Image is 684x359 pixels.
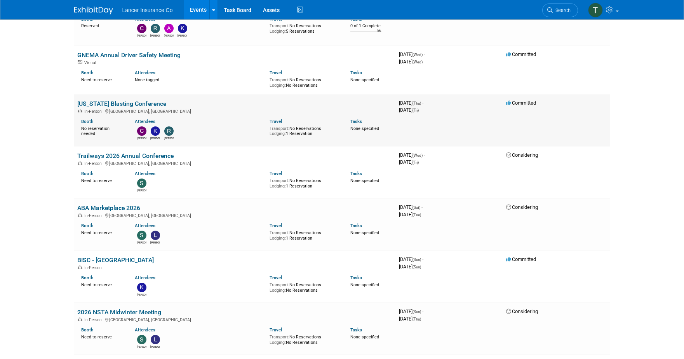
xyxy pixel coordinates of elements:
div: Reserved [81,22,124,29]
span: In-Person [84,317,104,322]
a: BISC - [GEOGRAPHIC_DATA] [77,256,154,264]
span: (Sat) [412,205,420,210]
a: 2026 NSTA Midwinter Meeting [77,308,161,316]
a: Travel [270,275,282,280]
img: Leslie Neverson-Drake [151,335,160,344]
span: - [422,256,423,262]
span: Committed [506,100,536,106]
div: No Reservations 1 Reservation [270,124,339,137]
div: No Reservations No Reservations [270,333,339,345]
a: Travel [270,223,282,228]
a: Travel [270,119,282,124]
a: Booth [81,171,93,176]
a: Travel [270,327,282,333]
img: Steven O'Shea [137,179,146,188]
span: (Wed) [412,60,423,64]
div: Kim Castle [178,33,187,38]
img: Andy Miller [164,24,174,33]
a: Booth [81,223,93,228]
span: [DATE] [399,308,423,314]
a: GNEMA Annual Driver Safety Meeting [77,51,181,59]
span: In-Person [84,161,104,166]
img: Ralph Burnham [164,126,174,136]
span: Transport: [270,178,289,183]
a: Booth [81,327,93,333]
span: Lodging: [270,184,286,189]
span: (Fri) [412,108,419,112]
span: [DATE] [399,152,425,158]
span: (Sun) [412,257,421,262]
span: None specified [350,334,379,340]
div: [GEOGRAPHIC_DATA], [GEOGRAPHIC_DATA] [77,316,393,322]
div: Andy Miller [164,33,174,38]
span: [DATE] [399,159,419,165]
img: In-Person Event [78,213,82,217]
div: Steven O'Shea [137,188,146,193]
a: Tasks [350,70,362,75]
span: In-Person [84,109,104,114]
span: - [422,308,423,314]
div: Need to reserve [81,177,124,184]
img: Charline Pollard [137,126,146,136]
a: Attendees [135,16,155,22]
a: Booth [81,70,93,75]
a: Travel [270,70,282,75]
a: Attendees [135,70,155,75]
img: Steven O'Shea [137,335,146,344]
img: In-Person Event [78,265,82,269]
span: [DATE] [399,212,421,217]
a: Travel [270,16,282,22]
a: Attendees [135,327,155,333]
div: Need to reserve [81,76,124,83]
span: Lodging: [270,131,286,136]
span: Lodging: [270,340,286,345]
div: Kim Castle [150,136,160,140]
div: Leslie Neverson-Drake [150,344,160,349]
div: Ralph Burnham [164,136,174,140]
div: No Reservations 5 Reservations [270,22,339,34]
span: [DATE] [399,256,423,262]
div: [GEOGRAPHIC_DATA], [GEOGRAPHIC_DATA] [77,108,393,114]
span: (Sun) [412,265,421,269]
a: ABA Marketplace 2026 [77,204,140,212]
span: - [424,152,425,158]
span: [DATE] [399,264,421,270]
td: 0% [377,29,381,40]
a: Travel [270,171,282,176]
span: - [421,204,423,210]
span: Lodging: [270,288,286,293]
a: Tasks [350,223,362,228]
a: [US_STATE] Blasting Conference [77,100,166,107]
span: [DATE] [399,59,423,65]
span: None specified [350,126,379,131]
span: In-Person [84,265,104,270]
div: None tagged [135,76,264,83]
span: Transport: [270,23,289,28]
div: Need to reserve [81,333,124,340]
span: Lodging: [270,29,286,34]
div: Need to reserve [81,281,124,288]
img: In-Person Event [78,109,82,113]
span: (Sun) [412,310,421,314]
span: Committed [506,256,536,262]
img: Virtual Event [78,60,82,64]
span: [DATE] [399,107,419,113]
img: Charline Pollard [137,24,146,33]
a: Booth [81,275,93,280]
span: Lancer Insurance Co [122,7,173,13]
a: Booth [81,119,93,124]
div: [GEOGRAPHIC_DATA], [GEOGRAPHIC_DATA] [77,160,393,166]
img: In-Person Event [78,161,82,165]
span: Considering [506,152,538,158]
a: Tasks [350,275,362,280]
div: Steven O'Shea [137,344,146,349]
a: Search [542,4,578,17]
span: Transport: [270,77,289,82]
a: Booth [81,16,93,22]
div: No Reservations No Reservations [270,76,339,88]
img: Kim Castle [151,126,160,136]
span: None specified [350,230,379,235]
span: Committed [506,51,536,57]
span: None specified [350,77,379,82]
img: Kimberlee Bissegger [137,283,146,292]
